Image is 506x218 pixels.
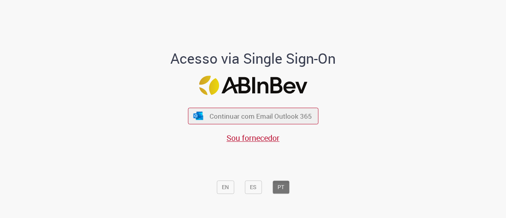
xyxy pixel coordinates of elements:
a: Sou fornecedor [227,133,279,143]
button: EN [217,180,234,194]
button: ícone Azure/Microsoft 360 Continuar com Email Outlook 365 [188,108,318,124]
h1: Acesso via Single Sign-On [143,51,363,66]
span: Continuar com Email Outlook 365 [210,112,312,121]
button: ES [245,180,262,194]
img: Logo ABInBev [199,76,307,95]
img: ícone Azure/Microsoft 360 [193,112,204,120]
button: PT [272,180,289,194]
